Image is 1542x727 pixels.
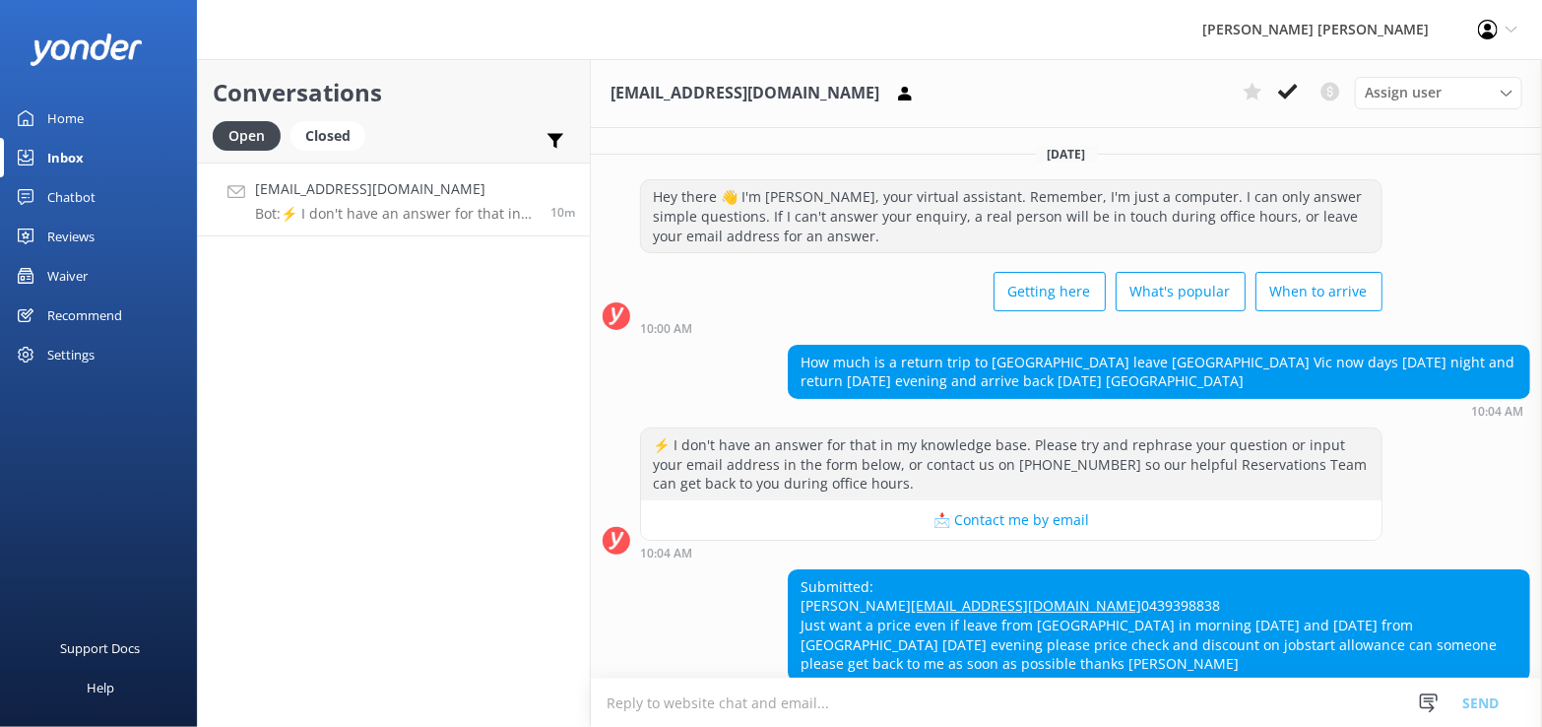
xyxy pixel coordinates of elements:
[255,205,536,223] p: Bot: ⚡ I don't have an answer for that in my knowledge base. Please try and rephrase your questio...
[47,256,88,296] div: Waiver
[47,99,84,138] div: Home
[213,74,575,111] h2: Conversations
[47,335,95,374] div: Settings
[1355,77,1522,108] div: Assign User
[1036,146,1098,163] span: [DATE]
[994,272,1106,311] button: Getting here
[1116,272,1246,311] button: What's popular
[290,124,375,146] a: Closed
[255,178,536,200] h4: [EMAIL_ADDRESS][DOMAIN_NAME]
[61,628,141,668] div: Support Docs
[640,546,1382,560] div: Oct 04 2025 10:04am (UTC +13:00) Pacific/Auckland
[1365,82,1442,103] span: Assign user
[641,429,1381,500] div: ⚡ I don't have an answer for that in my knowledge base. Please try and rephrase your question or ...
[47,177,96,217] div: Chatbot
[550,204,575,221] span: Oct 04 2025 10:09am (UTC +13:00) Pacific/Auckland
[1255,272,1382,311] button: When to arrive
[1471,406,1523,418] strong: 10:04 AM
[911,596,1141,615] a: [EMAIL_ADDRESS][DOMAIN_NAME]
[788,404,1530,418] div: Oct 04 2025 10:04am (UTC +13:00) Pacific/Auckland
[640,548,692,560] strong: 10:04 AM
[30,33,143,66] img: yonder-white-logo.png
[641,500,1381,540] button: 📩 Contact me by email
[198,163,590,236] a: [EMAIL_ADDRESS][DOMAIN_NAME]Bot:⚡ I don't have an answer for that in my knowledge base. Please tr...
[213,121,281,151] div: Open
[789,570,1529,681] div: Submitted: [PERSON_NAME] 0439398838 Just want a price even if leave from [GEOGRAPHIC_DATA] in mor...
[610,81,879,106] h3: [EMAIL_ADDRESS][DOMAIN_NAME]
[641,180,1381,252] div: Hey there 👋 I'm [PERSON_NAME], your virtual assistant. Remember, I'm just a computer. I can only ...
[213,124,290,146] a: Open
[640,323,692,335] strong: 10:00 AM
[290,121,365,151] div: Closed
[640,321,1382,335] div: Oct 04 2025 10:00am (UTC +13:00) Pacific/Auckland
[789,346,1529,398] div: How much is a return trip to [GEOGRAPHIC_DATA] leave [GEOGRAPHIC_DATA] Vic now days [DATE] night ...
[87,668,114,707] div: Help
[47,296,122,335] div: Recommend
[47,217,95,256] div: Reviews
[47,138,84,177] div: Inbox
